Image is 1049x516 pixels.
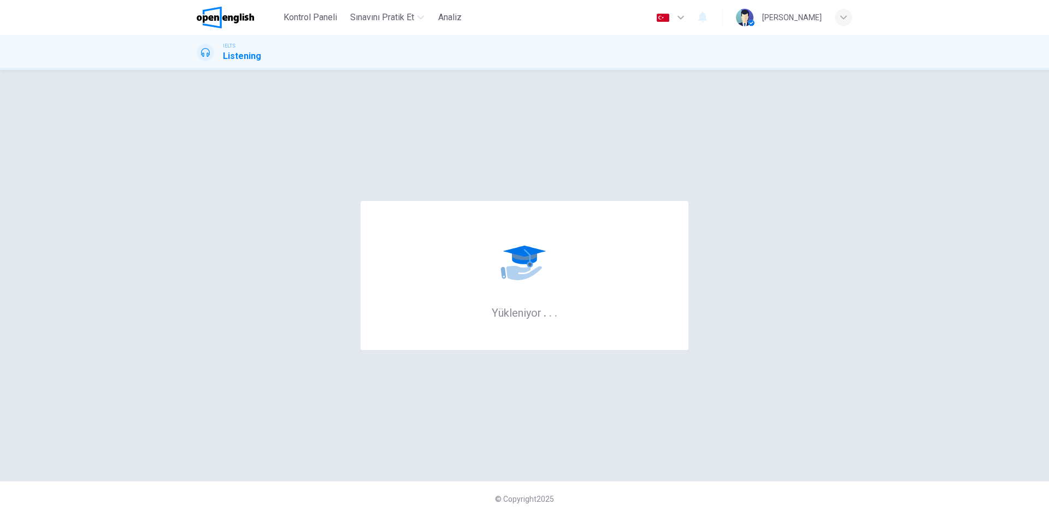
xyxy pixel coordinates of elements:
a: OpenEnglish logo [197,7,279,28]
span: Analiz [438,11,462,24]
span: Kontrol Paneli [284,11,337,24]
button: Analiz [433,8,468,27]
h6: . [549,303,552,321]
span: Sınavını Pratik Et [350,11,414,24]
h1: Listening [223,50,261,63]
div: [PERSON_NAME] [762,11,822,24]
h6: Yükleniyor [492,305,558,319]
button: Kontrol Paneli [279,8,341,27]
h6: . [543,303,547,321]
img: OpenEnglish logo [197,7,254,28]
img: tr [656,14,670,22]
h6: . [554,303,558,321]
button: Sınavını Pratik Et [346,8,428,27]
img: Profile picture [736,9,753,26]
span: © Copyright 2025 [495,495,554,503]
span: IELTS [223,42,235,50]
